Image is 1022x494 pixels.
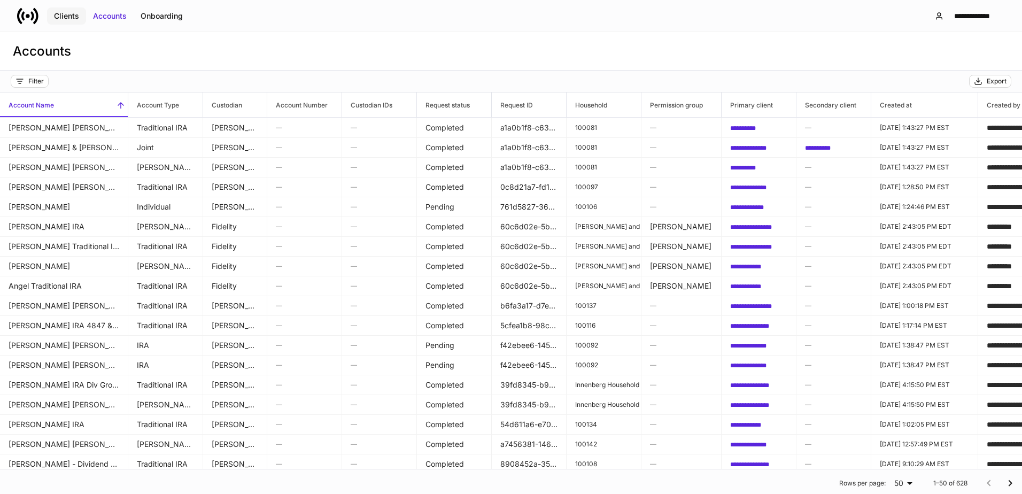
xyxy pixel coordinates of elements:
h6: — [351,459,408,469]
td: e2334c01-232d-43a9-b907-36fb968fd8a0 [722,177,796,197]
p: [DATE] 12:57:49 PM EST [880,440,969,449]
h6: Account Number [267,100,328,110]
td: Fidelity [203,217,267,237]
td: Traditional IRA [128,296,203,316]
span: Request ID [492,92,566,117]
h6: — [650,380,713,390]
h6: — [351,221,408,231]
td: 4f99cf5e-1fbf-48cd-b72d-68ae2936891e [722,315,796,336]
p: [PERSON_NAME] and [PERSON_NAME] [575,262,632,271]
td: Traditional IRA [128,177,203,197]
td: 2024-12-12T18:02:05.750Z [871,414,978,435]
h6: — [276,320,333,330]
td: Traditional IRA [128,414,203,435]
h6: — [276,340,333,350]
p: 100081 [575,124,632,132]
p: [DATE] 2:43:05 PM EDT [880,222,969,231]
td: 2025-09-16T18:43:05.112Z [871,256,978,276]
h6: — [650,439,713,449]
p: Innenberg Household [575,400,632,409]
td: d96d621c-d7b0-4a37-81d6-2d90becc44f5 [722,395,796,415]
h6: Custodian IDs [342,100,392,110]
td: 60c6d02e-5b8a-4b0e-bdd9-f7c854ca9d5c [492,276,567,296]
td: Roth IRA [128,395,203,415]
h6: — [805,162,862,172]
td: Pending [417,335,492,356]
h6: Created at [871,100,912,110]
h6: — [351,122,408,133]
td: Completed [417,118,492,138]
td: 0557fdd6-2221-4528-b696-d82253f2fef8 [722,256,796,276]
h6: — [276,459,333,469]
h6: — [805,281,862,291]
td: Completed [417,276,492,296]
td: Traditional IRA [128,118,203,138]
td: Traditional IRA [128,315,203,336]
td: 3c0c352d-1a9f-40af-929d-2ad54830266f [722,454,796,474]
td: Schwab [203,315,267,336]
h6: — [650,320,713,330]
h6: — [351,340,408,350]
p: 100108 [575,460,632,468]
td: Joe Pearl [641,276,722,296]
td: Roth IRA [128,157,203,177]
h6: Request status [417,100,470,110]
h6: Custodian [203,100,242,110]
td: Fidelity [203,236,267,257]
p: 100081 [575,143,632,152]
h6: — [351,142,408,152]
button: Accounts [86,7,134,25]
h6: — [650,340,713,350]
td: d96d621c-d7b0-4a37-81d6-2d90becc44f5 [722,375,796,395]
h6: — [276,281,333,291]
h6: — [276,182,333,192]
td: 39fd8345-b9c4-48e9-8684-a28be486ce01 [492,395,567,415]
h3: Accounts [13,43,71,60]
p: Rows per page: [839,479,886,488]
td: Fidelity [203,276,267,296]
td: 2025-02-06T21:15:50.311Z [871,395,978,415]
h6: — [650,202,713,212]
h6: — [805,202,862,212]
h6: Request ID [492,100,533,110]
td: Completed [417,454,492,474]
td: 2024-12-12T18:43:27.175Z [871,137,978,158]
h6: — [805,300,862,311]
td: Schwab [203,177,267,197]
h6: — [805,399,862,410]
p: 100137 [575,302,632,310]
td: Roth IRA [128,434,203,454]
p: 100092 [575,341,632,350]
p: 100081 [575,163,632,172]
h6: — [351,300,408,311]
p: [DATE] 1:43:27 PM EST [880,143,969,152]
td: Completed [417,256,492,276]
p: Innenberg Household [575,381,632,389]
td: b6fa3a17-d7e2-451a-b700-50ee5bf8f75a [492,296,567,316]
h6: — [650,182,713,192]
td: Traditional IRA [128,375,203,395]
p: 100106 [575,203,632,211]
td: Schwab [203,296,267,316]
h6: — [805,360,862,370]
button: Go to next page [1000,473,1021,494]
p: [DATE] 1:17:14 PM EST [880,321,969,330]
h6: — [650,300,713,311]
td: a1a0b1f8-c63f-4d65-b613-d753ee8ed0f1 [492,157,567,177]
td: 0c8d21a7-fd1c-421d-a116-d9491efdd086 [492,177,567,197]
p: [DATE] 1:28:50 PM EST [880,183,969,191]
td: Schwab [203,454,267,474]
div: 50 [890,478,916,489]
td: Completed [417,236,492,257]
h6: — [805,320,862,330]
p: 100097 [575,183,632,191]
p: [DATE] 1:00:18 PM EST [880,302,969,310]
td: Completed [417,296,492,316]
h6: — [276,221,333,231]
h6: — [650,122,713,133]
span: Custodian [203,92,267,117]
td: Schwab [203,137,267,158]
td: 54d611a6-e705-44cc-9bc2-90770e322f2b [492,414,567,435]
td: 2024-12-12T18:38:47.585Z [871,335,978,356]
span: Account Type [128,92,203,117]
